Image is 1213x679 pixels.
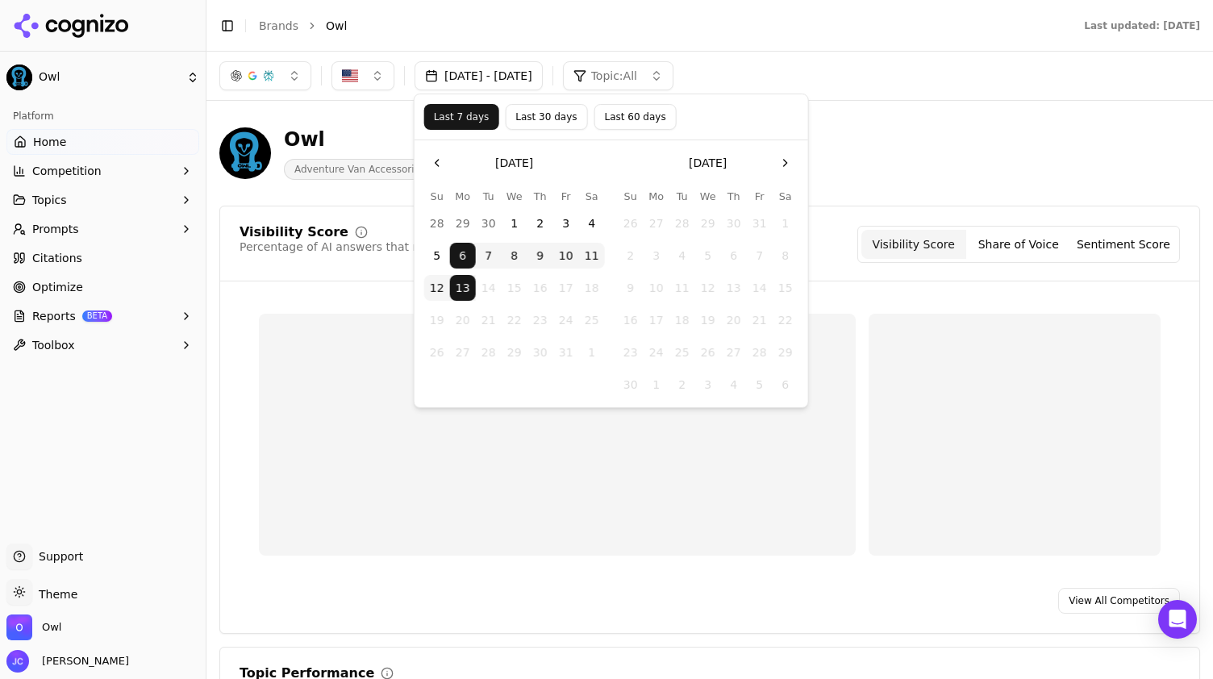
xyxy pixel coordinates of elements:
button: Last 60 days [594,104,676,130]
button: Sunday, October 5th, 2025 [424,243,450,269]
a: Brands [259,19,298,32]
th: Tuesday [476,189,502,204]
span: Topic: All [591,68,637,84]
span: Theme [32,588,77,601]
button: Competition [6,158,199,184]
button: Thursday, October 2nd, 2025 [527,210,553,236]
button: Thursday, October 9th, 2025, selected [527,243,553,269]
nav: breadcrumb [259,18,1052,34]
th: Wednesday [502,189,527,204]
th: Monday [644,189,669,204]
th: Friday [747,189,773,204]
button: ReportsBETA [6,303,199,329]
button: Sunday, October 12th, 2025, selected [424,275,450,301]
span: Competition [32,163,102,179]
button: Sentiment Score [1071,230,1176,259]
span: [PERSON_NAME] [35,654,129,669]
button: Prompts [6,216,199,242]
span: Owl [39,70,180,85]
table: October 2025 [424,189,605,365]
th: Thursday [527,189,553,204]
button: Last 30 days [505,104,587,130]
div: Owl [284,127,436,152]
img: Owl [6,614,32,640]
button: Go to the Previous Month [424,150,450,176]
button: Today, Monday, October 13th, 2025, selected [450,275,476,301]
table: November 2025 [618,189,798,398]
button: Share of Voice [966,230,1071,259]
button: Monday, October 6th, 2025, selected [450,243,476,269]
th: Monday [450,189,476,204]
span: Topics [32,192,67,208]
img: Jeff Clemishaw [6,650,29,673]
th: Wednesday [695,189,721,204]
img: United States [342,68,358,84]
a: Optimize [6,274,199,300]
div: Percentage of AI answers that mention your brand [240,239,525,255]
a: Home [6,129,199,155]
button: Saturday, October 4th, 2025 [579,210,605,236]
button: Wednesday, October 8th, 2025, selected [502,243,527,269]
button: Sunday, September 28th, 2025 [424,210,450,236]
span: BETA [82,310,112,322]
th: Friday [553,189,579,204]
button: Wednesday, October 1st, 2025 [502,210,527,236]
th: Saturday [579,189,605,204]
th: Sunday [424,189,450,204]
div: Visibility Score [240,226,348,239]
button: Friday, October 10th, 2025, selected [553,243,579,269]
span: Owl [326,18,347,34]
div: Platform [6,103,199,129]
button: Saturday, October 11th, 2025, selected [579,243,605,269]
span: Adventure Van Accessories [284,159,436,180]
img: Owl [219,127,271,179]
span: Owl [42,620,61,635]
span: Support [32,548,83,564]
button: Open organization switcher [6,614,61,640]
th: Thursday [721,189,747,204]
div: Open Intercom Messenger [1158,600,1197,639]
span: Citations [32,250,82,266]
span: Toolbox [32,337,75,353]
th: Saturday [773,189,798,204]
button: [DATE] - [DATE] [415,61,543,90]
button: Tuesday, September 30th, 2025 [476,210,502,236]
button: Go to the Next Month [773,150,798,176]
button: Toolbox [6,332,199,358]
button: Last 7 days [424,104,499,130]
span: Reports [32,308,76,324]
th: Tuesday [669,189,695,204]
a: View All Competitors [1058,588,1180,614]
button: Open user button [6,650,129,673]
th: Sunday [618,189,644,204]
a: Citations [6,245,199,271]
div: Last updated: [DATE] [1084,19,1200,32]
span: Optimize [32,279,83,295]
button: Topics [6,187,199,213]
span: Home [33,134,66,150]
button: Monday, September 29th, 2025 [450,210,476,236]
button: Friday, October 3rd, 2025 [553,210,579,236]
img: Owl [6,65,32,90]
span: Prompts [32,221,79,237]
button: Visibility Score [861,230,966,259]
button: Tuesday, October 7th, 2025, selected [476,243,502,269]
